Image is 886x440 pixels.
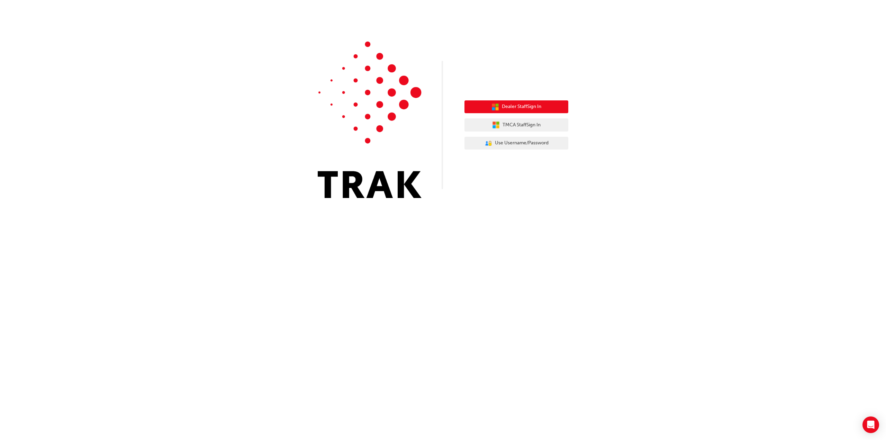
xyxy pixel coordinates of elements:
button: Use Username/Password [464,137,568,150]
span: Use Username/Password [495,139,549,147]
div: Open Intercom Messenger [862,416,879,433]
span: TMCA Staff Sign In [503,121,541,129]
button: Dealer StaffSign In [464,100,568,114]
button: TMCA StaffSign In [464,118,568,132]
img: Trak [318,42,422,198]
span: Dealer Staff Sign In [502,103,541,111]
